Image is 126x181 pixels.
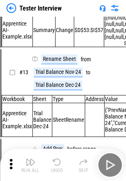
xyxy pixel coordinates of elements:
div: Trial Balance Dec-24 [34,80,82,90]
td: Apprentice AI-Example.xlsx [2,103,33,137]
td: Summary [33,13,56,47]
div: Trial Balance Nov-24 [34,67,83,77]
td: Type [52,95,85,103]
img: Settings menu [110,3,120,13]
td: $D$53:$I$57 [74,13,104,47]
td: Address [85,95,105,103]
div: before [67,146,82,152]
div: to [86,69,90,75]
td: Trial Balance Dec-24 [33,103,52,137]
td: Apprentice AI-Example.xlsx [2,13,33,47]
div: from [81,56,91,62]
img: Support [99,5,106,11]
img: Back [6,3,16,13]
td: Sheet [33,95,52,103]
td: Change [56,13,74,47]
div: range [83,146,96,152]
div: Tester Interview [19,4,62,12]
div: Rename Sheet [41,54,77,64]
td: SheetRename [52,103,85,137]
div: Add Row [41,144,64,154]
span: # 13 [19,69,28,75]
td: Workbook [2,95,33,103]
